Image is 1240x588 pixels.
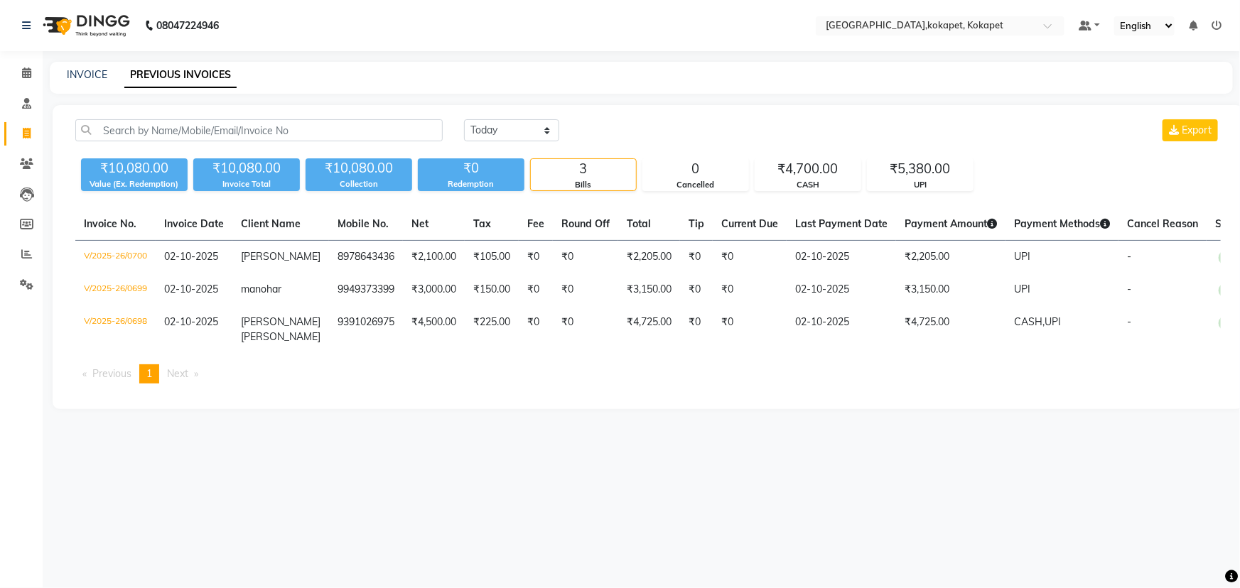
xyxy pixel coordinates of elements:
[787,241,896,274] td: 02-10-2025
[618,273,680,306] td: ₹3,150.00
[164,283,218,295] span: 02-10-2025
[618,306,680,353] td: ₹4,725.00
[338,217,389,230] span: Mobile No.
[896,306,1006,353] td: ₹4,725.00
[418,158,524,178] div: ₹0
[787,273,896,306] td: 02-10-2025
[519,306,553,353] td: ₹0
[1045,315,1061,328] span: UPI
[561,217,610,230] span: Round Off
[193,178,300,190] div: Invoice Total
[1014,250,1030,263] span: UPI
[553,306,618,353] td: ₹0
[713,306,787,353] td: ₹0
[680,241,713,274] td: ₹0
[146,367,152,380] span: 1
[36,6,134,45] img: logo
[306,178,412,190] div: Collection
[1127,315,1131,328] span: -
[241,315,320,328] span: [PERSON_NAME]
[465,241,519,274] td: ₹105.00
[67,68,107,81] a: INVOICE
[75,119,443,141] input: Search by Name/Mobile/Email/Invoice No
[306,158,412,178] div: ₹10,080.00
[1014,217,1110,230] span: Payment Methods
[403,306,465,353] td: ₹4,500.00
[411,217,428,230] span: Net
[164,315,218,328] span: 02-10-2025
[1182,124,1212,136] span: Export
[755,179,861,191] div: CASH
[75,306,156,353] td: V/2025-26/0698
[167,367,188,380] span: Next
[329,241,403,274] td: 8978643436
[1014,283,1030,295] span: UPI
[465,273,519,306] td: ₹150.00
[75,364,1221,383] nav: Pagination
[465,306,519,353] td: ₹225.00
[241,283,281,295] span: manohar
[519,241,553,274] td: ₹0
[618,241,680,274] td: ₹2,205.00
[164,250,218,263] span: 02-10-2025
[527,217,544,230] span: Fee
[787,306,896,353] td: 02-10-2025
[713,241,787,274] td: ₹0
[643,179,748,191] div: Cancelled
[156,6,219,45] b: 08047224946
[124,62,237,88] a: PREVIOUS INVOICES
[795,217,888,230] span: Last Payment Date
[689,217,704,230] span: Tip
[81,158,188,178] div: ₹10,080.00
[896,241,1006,274] td: ₹2,205.00
[92,367,131,380] span: Previous
[84,217,136,230] span: Invoice No.
[241,217,301,230] span: Client Name
[627,217,651,230] span: Total
[1127,217,1198,230] span: Cancel Reason
[553,241,618,274] td: ₹0
[1127,283,1131,295] span: -
[519,273,553,306] td: ₹0
[241,330,320,343] span: [PERSON_NAME]
[418,178,524,190] div: Redemption
[1163,119,1218,141] button: Export
[329,306,403,353] td: 9391026975
[896,273,1006,306] td: ₹3,150.00
[75,241,156,274] td: V/2025-26/0700
[905,217,997,230] span: Payment Amount
[473,217,491,230] span: Tax
[75,273,156,306] td: V/2025-26/0699
[164,217,224,230] span: Invoice Date
[868,179,973,191] div: UPI
[403,241,465,274] td: ₹2,100.00
[868,159,973,179] div: ₹5,380.00
[721,217,778,230] span: Current Due
[329,273,403,306] td: 9949373399
[81,178,188,190] div: Value (Ex. Redemption)
[241,250,320,263] span: [PERSON_NAME]
[531,179,636,191] div: Bills
[1014,315,1045,328] span: CASH,
[713,273,787,306] td: ₹0
[403,273,465,306] td: ₹3,000.00
[643,159,748,179] div: 0
[553,273,618,306] td: ₹0
[680,306,713,353] td: ₹0
[755,159,861,179] div: ₹4,700.00
[680,273,713,306] td: ₹0
[1127,250,1131,263] span: -
[193,158,300,178] div: ₹10,080.00
[531,159,636,179] div: 3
